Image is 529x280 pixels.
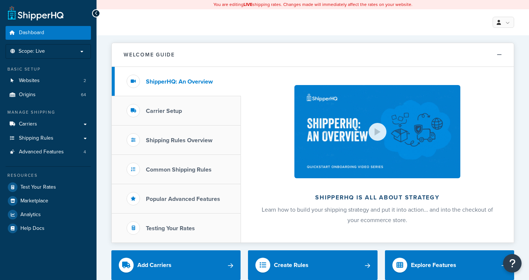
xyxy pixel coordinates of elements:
[262,205,493,224] span: Learn how to build your shipping strategy and put it into action… and into the checkout of your e...
[6,109,91,115] div: Manage Shipping
[6,194,91,208] a: Marketplace
[6,88,91,102] a: Origins64
[137,260,172,270] div: Add Carriers
[146,137,212,144] h3: Shipping Rules Overview
[20,184,56,191] span: Test Your Rates
[146,196,220,202] h3: Popular Advanced Features
[19,121,37,127] span: Carriers
[503,254,522,273] button: Open Resource Center
[385,250,514,280] a: Explore Features
[6,145,91,159] a: Advanced Features4
[81,92,86,98] span: 64
[6,74,91,88] li: Websites
[146,166,212,173] h3: Common Shipping Rules
[6,66,91,72] div: Basic Setup
[19,78,40,84] span: Websites
[20,212,41,218] span: Analytics
[6,74,91,88] a: Websites2
[20,198,48,204] span: Marketplace
[19,135,53,141] span: Shipping Rules
[146,78,213,85] h3: ShipperHQ: An Overview
[6,208,91,221] a: Analytics
[19,48,45,55] span: Scope: Live
[6,117,91,131] a: Carriers
[6,88,91,102] li: Origins
[6,145,91,159] li: Advanced Features
[6,131,91,145] a: Shipping Rules
[20,225,45,232] span: Help Docs
[112,43,514,67] button: Welcome Guide
[19,92,36,98] span: Origins
[111,250,241,280] a: Add Carriers
[84,149,86,155] span: 4
[19,30,44,36] span: Dashboard
[84,78,86,84] span: 2
[6,172,91,179] div: Resources
[146,108,182,114] h3: Carrier Setup
[274,260,308,270] div: Create Rules
[248,250,377,280] a: Create Rules
[6,222,91,235] a: Help Docs
[411,260,456,270] div: Explore Features
[19,149,64,155] span: Advanced Features
[261,194,494,201] h2: ShipperHQ is all about strategy
[124,52,175,58] h2: Welcome Guide
[244,1,252,8] b: LIVE
[294,85,460,178] img: ShipperHQ is all about strategy
[6,180,91,194] a: Test Your Rates
[6,26,91,40] a: Dashboard
[146,225,195,232] h3: Testing Your Rates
